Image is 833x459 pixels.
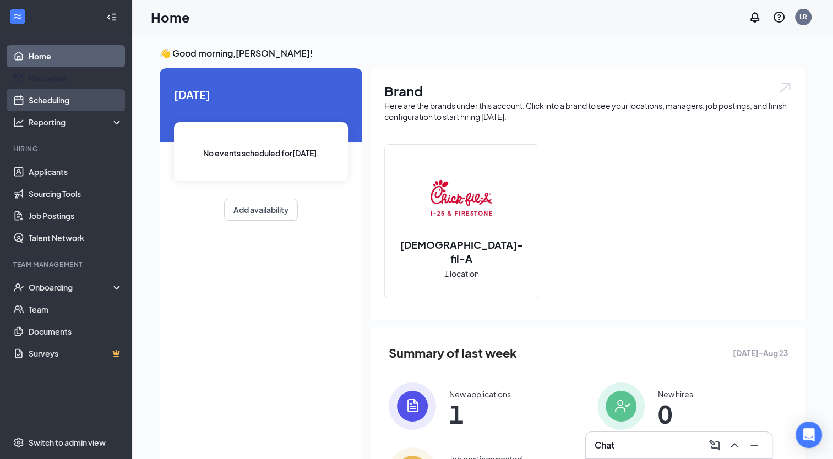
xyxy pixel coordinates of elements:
[29,117,123,128] div: Reporting
[745,436,763,454] button: Minimize
[778,81,792,94] img: open.6027fd2a22e1237b5b06.svg
[29,67,123,89] a: Messages
[449,389,511,400] div: New applications
[595,439,614,451] h3: Chat
[203,147,319,159] span: No events scheduled for [DATE] .
[29,161,123,183] a: Applicants
[733,347,788,359] span: [DATE] - Aug 23
[748,439,761,452] svg: Minimize
[708,439,721,452] svg: ComposeMessage
[796,422,822,448] div: Open Intercom Messenger
[385,238,538,265] h2: [DEMOGRAPHIC_DATA]-fil-A
[29,183,123,205] a: Sourcing Tools
[597,382,645,430] img: icon
[13,437,24,448] svg: Settings
[389,382,436,430] img: icon
[728,439,741,452] svg: ChevronUp
[13,282,24,293] svg: UserCheck
[29,89,123,111] a: Scheduling
[426,163,497,233] img: Chick-fil-A
[706,436,723,454] button: ComposeMessage
[13,144,121,154] div: Hiring
[29,205,123,227] a: Job Postings
[748,10,761,24] svg: Notifications
[444,267,479,280] span: 1 location
[174,86,348,103] span: [DATE]
[29,227,123,249] a: Talent Network
[13,117,24,128] svg: Analysis
[224,199,298,221] button: Add availability
[13,260,121,269] div: Team Management
[160,47,805,59] h3: 👋 Good morning, [PERSON_NAME] !
[658,404,693,424] span: 0
[12,11,23,22] svg: WorkstreamLogo
[449,404,511,424] span: 1
[29,320,123,342] a: Documents
[726,436,743,454] button: ChevronUp
[29,45,123,67] a: Home
[106,12,117,23] svg: Collapse
[384,81,792,100] h1: Brand
[384,100,792,122] div: Here are the brands under this account. Click into a brand to see your locations, managers, job p...
[389,343,517,363] span: Summary of last week
[29,282,113,293] div: Onboarding
[29,298,123,320] a: Team
[799,12,807,21] div: LR
[772,10,786,24] svg: QuestionInfo
[658,389,693,400] div: New hires
[29,437,106,448] div: Switch to admin view
[151,8,190,26] h1: Home
[29,342,123,364] a: SurveysCrown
